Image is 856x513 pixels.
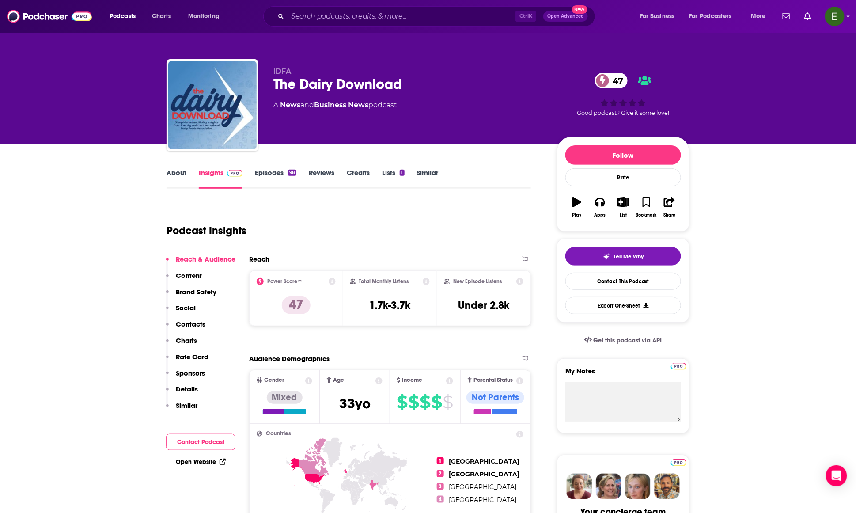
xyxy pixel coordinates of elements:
button: Contacts [166,320,205,336]
button: Contact Podcast [166,434,235,450]
p: Reach & Audience [176,255,235,263]
div: Play [572,213,582,218]
div: Share [663,213,675,218]
a: Reviews [309,168,334,189]
h2: New Episode Listens [453,278,502,285]
img: User Profile [825,7,845,26]
span: Podcasts [110,10,136,23]
div: Not Parents [466,391,524,404]
span: Parental Status [473,377,513,383]
span: Income [402,377,423,383]
p: Social [176,304,196,312]
button: Details [166,385,198,401]
a: Open Website [176,458,226,466]
a: Similar [417,168,439,189]
button: Sponsors [166,369,205,385]
button: Export One-Sheet [565,297,681,314]
img: The Dairy Download [168,61,257,149]
span: [GEOGRAPHIC_DATA] [449,457,520,465]
h2: Reach [249,255,269,263]
span: Open Advanced [547,14,584,19]
button: Share [658,191,681,223]
label: My Notes [565,367,681,382]
p: Brand Safety [176,288,216,296]
button: Rate Card [166,353,208,369]
button: Social [166,304,196,320]
span: $ [432,395,442,409]
div: Open Intercom Messenger [826,465,847,486]
button: Charts [166,336,197,353]
span: 2 [437,470,444,477]
img: Jules Profile [625,474,651,499]
a: Episodes98 [255,168,296,189]
a: Lists1 [382,168,404,189]
span: Good podcast? Give it some love! [577,110,670,116]
img: Podchaser Pro [227,170,242,177]
span: [GEOGRAPHIC_DATA] [449,483,517,491]
img: Sydney Profile [567,474,592,499]
span: For Podcasters [689,10,732,23]
span: $ [409,395,419,409]
h3: Under 2.8k [458,299,510,312]
p: Charts [176,336,197,345]
button: Content [166,271,202,288]
span: 33 yo [339,395,371,412]
button: Open AdvancedNew [543,11,588,22]
button: open menu [684,9,745,23]
div: 98 [288,170,296,176]
span: Ctrl K [515,11,536,22]
span: $ [420,395,431,409]
a: 47 [595,73,628,88]
a: InsightsPodchaser Pro [199,168,242,189]
button: Apps [588,191,611,223]
div: Apps [595,213,606,218]
button: Brand Safety [166,288,216,304]
p: 47 [282,296,311,314]
span: $ [397,395,408,409]
div: Rate [565,168,681,186]
span: Logged in as Emily.Kaplan [825,7,845,26]
a: Pro website [671,361,686,370]
button: Show profile menu [825,7,845,26]
span: For Business [640,10,675,23]
p: Similar [176,401,197,410]
span: New [572,5,588,14]
h2: Power Score™ [267,278,302,285]
span: Monitoring [188,10,220,23]
h2: Total Monthly Listens [359,278,409,285]
span: 1 [437,457,444,464]
p: Sponsors [176,369,205,377]
p: Details [176,385,198,393]
a: Pro website [671,458,686,466]
span: Countries [266,431,291,437]
button: open menu [745,9,777,23]
button: Bookmark [635,191,658,223]
a: About [167,168,186,189]
p: Rate Card [176,353,208,361]
button: tell me why sparkleTell Me Why [565,247,681,266]
a: Get this podcast via API [577,330,669,351]
input: Search podcasts, credits, & more... [288,9,515,23]
button: List [612,191,635,223]
a: Business News [314,101,368,109]
a: Show notifications dropdown [779,9,794,24]
p: Contacts [176,320,205,328]
a: Show notifications dropdown [801,9,814,24]
span: More [751,10,766,23]
a: News [280,101,300,109]
span: and [300,101,314,109]
h2: Audience Demographics [249,354,330,363]
button: Similar [166,401,197,418]
img: Podchaser - Follow, Share and Rate Podcasts [7,8,92,25]
span: Gender [264,377,284,383]
span: 4 [437,496,444,503]
button: Play [565,191,588,223]
img: Jon Profile [654,474,680,499]
span: 47 [604,73,628,88]
span: Get this podcast via API [594,337,662,344]
span: [GEOGRAPHIC_DATA] [449,496,517,504]
div: 1 [400,170,404,176]
p: Content [176,271,202,280]
a: Contact This Podcast [565,273,681,290]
